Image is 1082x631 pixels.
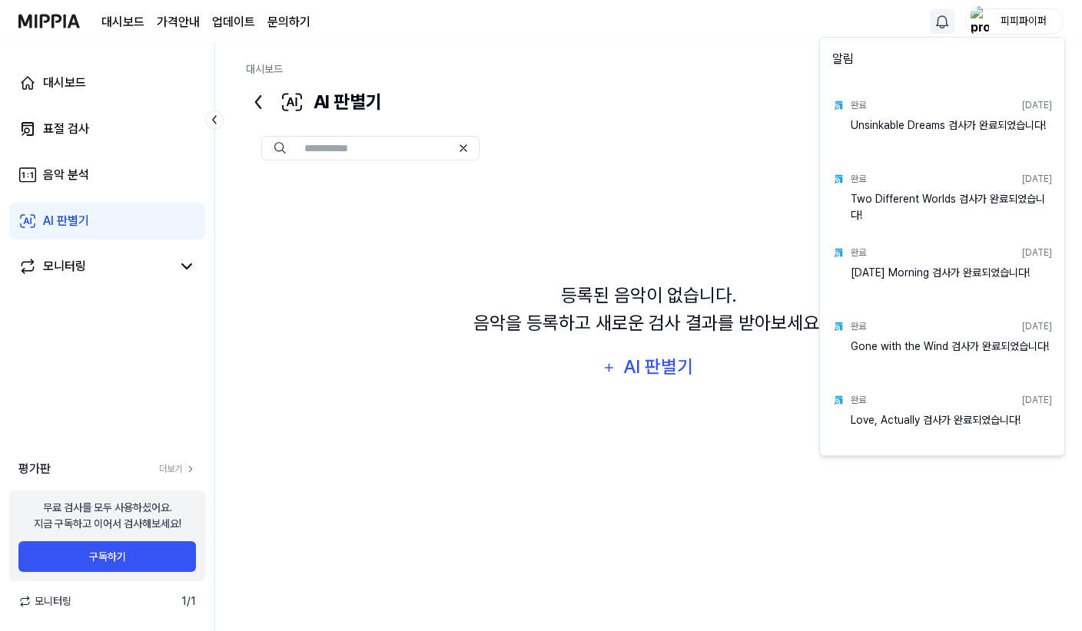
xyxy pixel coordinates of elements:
[832,173,845,185] img: test result icon
[851,412,1052,443] div: Love, Actually 검사가 완료되었습니다!
[1022,98,1052,112] div: [DATE]
[1022,393,1052,407] div: [DATE]
[851,246,866,259] div: 완료
[1022,246,1052,259] div: [DATE]
[851,319,866,333] div: 완료
[1022,319,1052,333] div: [DATE]
[1022,172,1052,186] div: [DATE]
[851,393,866,407] div: 완료
[851,117,1052,148] div: Unsinkable Dreams 검사가 완료되었습니다!
[832,99,845,111] img: test result icon
[823,41,1061,84] div: 알림
[851,265,1052,296] div: [DATE] Morning 검사가 완료되었습니다!
[851,172,866,186] div: 완료
[832,320,845,332] img: test result icon
[832,246,845,259] img: test result icon
[851,339,1052,369] div: Gone with the Wind 검사가 완료되었습니다!
[832,394,845,406] img: test result icon
[851,191,1052,222] div: Two Different Worlds 검사가 완료되었습니다!
[851,98,866,112] div: 완료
